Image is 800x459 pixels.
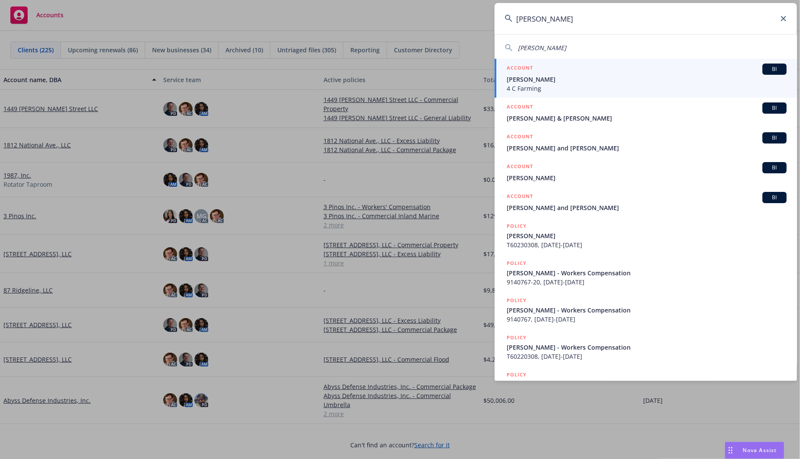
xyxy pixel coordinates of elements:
input: Search... [495,3,797,34]
span: [PERSON_NAME] [507,75,787,84]
span: T60230308, [DATE]-[DATE] [507,240,787,249]
a: POLICY21-22 Worker's Compensation [495,366,797,403]
a: ACCOUNTBI[PERSON_NAME] and [PERSON_NAME] [495,127,797,157]
h5: POLICY [507,333,527,342]
span: BI [766,104,783,112]
a: ACCOUNTBI[PERSON_NAME]4 C Farming [495,59,797,98]
span: [PERSON_NAME] - Workers Compensation [507,306,787,315]
h5: POLICY [507,370,527,379]
span: [PERSON_NAME] [518,44,566,52]
a: POLICY[PERSON_NAME]T60230308, [DATE]-[DATE] [495,217,797,254]
span: 9140767, [DATE]-[DATE] [507,315,787,324]
span: 4 C Farming [507,84,787,93]
a: ACCOUNTBI[PERSON_NAME] and [PERSON_NAME] [495,187,797,217]
h5: ACCOUNT [507,162,533,172]
span: BI [766,164,783,172]
span: [PERSON_NAME] [507,173,787,182]
a: POLICY[PERSON_NAME] - Workers CompensationT60220308, [DATE]-[DATE] [495,328,797,366]
a: ACCOUNTBI[PERSON_NAME] & [PERSON_NAME] [495,98,797,127]
h5: POLICY [507,296,527,305]
span: [PERSON_NAME] [507,231,787,240]
h5: ACCOUNT [507,102,533,113]
h5: POLICY [507,259,527,268]
span: Nova Assist [743,446,777,454]
span: BI [766,65,783,73]
a: POLICY[PERSON_NAME] - Workers Compensation9140767-20, [DATE]-[DATE] [495,254,797,291]
span: [PERSON_NAME] - Workers Compensation [507,343,787,352]
span: [PERSON_NAME] & [PERSON_NAME] [507,114,787,123]
span: 9140767-20, [DATE]-[DATE] [507,277,787,287]
span: T60220308, [DATE]-[DATE] [507,352,787,361]
div: Drag to move [725,442,736,459]
button: Nova Assist [725,442,784,459]
span: [PERSON_NAME] and [PERSON_NAME] [507,203,787,212]
h5: ACCOUNT [507,192,533,202]
span: [PERSON_NAME] - Workers Compensation [507,268,787,277]
span: BI [766,194,783,201]
span: [PERSON_NAME] and [PERSON_NAME] [507,143,787,153]
h5: ACCOUNT [507,64,533,74]
span: BI [766,134,783,142]
a: POLICY[PERSON_NAME] - Workers Compensation9140767, [DATE]-[DATE] [495,291,797,328]
a: ACCOUNTBI[PERSON_NAME] [495,157,797,187]
h5: POLICY [507,222,527,230]
span: 21-22 Worker's Compensation [507,380,787,389]
h5: ACCOUNT [507,132,533,143]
